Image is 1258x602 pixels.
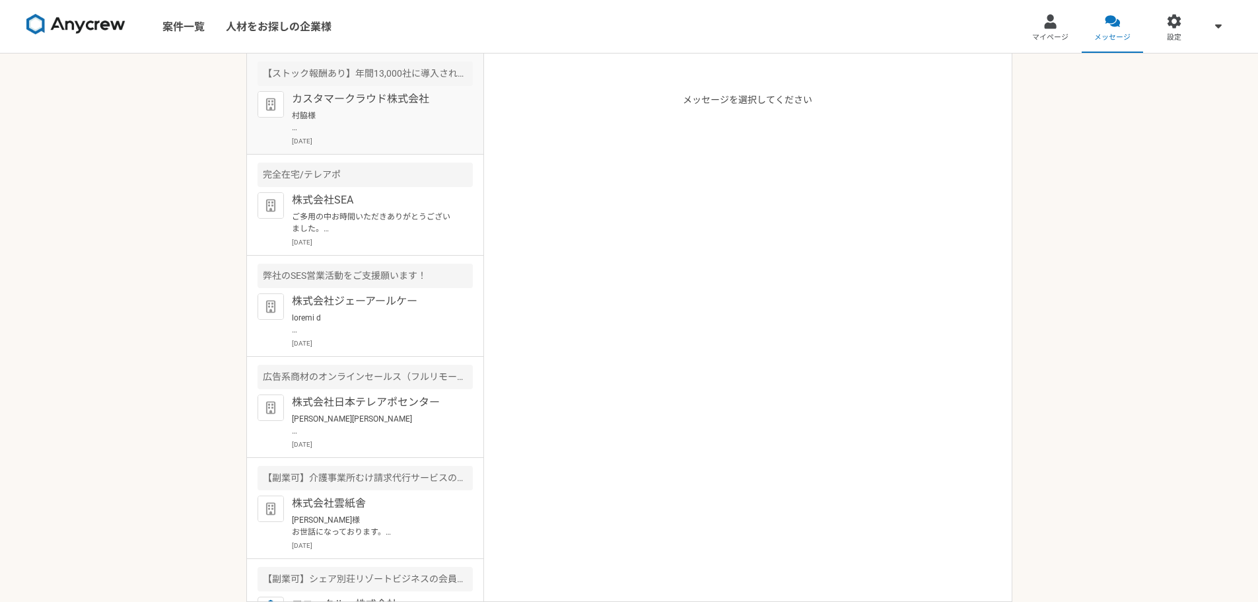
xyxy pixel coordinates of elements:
[292,514,455,538] p: [PERSON_NAME]様 お世話になっております。 先日は、カジュアル面談にご参加いただきまして、ありがとうございました。 ご希望の条件等につきまして、慎重に検討させていただいた結果、現時点...
[26,14,125,35] img: 8DqYSo04kwAAAAASUVORK5CYII=
[292,312,455,336] p: loremi d sitame、consecteturadipiscin。 elitseddoeiusmo、temporincididu。 ut、labo、ETDolore・magnaaliq、...
[292,192,455,208] p: 株式会社SEA
[292,293,455,309] p: 株式会社ジェーアールケー
[1032,32,1068,43] span: マイページ
[1167,32,1181,43] span: 設定
[292,136,473,146] p: [DATE]
[258,163,473,187] div: 完全在宅/テレアポ
[292,91,455,107] p: カスタマークラウド株式会社
[258,264,473,288] div: 弊社のSES営業活動をご支援願います！
[258,395,284,421] img: default_org_logo-42cde973f59100197ec2c8e796e4974ac8490bb5b08a0eb061ff975e4574aa76.png
[292,541,473,550] p: [DATE]
[1094,32,1131,43] span: メッセージ
[258,365,473,389] div: 広告系商材のオンラインセールス（フルリモート）募集
[292,395,455,410] p: 株式会社日本テレアポセンター
[258,496,284,522] img: default_org_logo-42cde973f59100197ec2c8e796e4974ac8490bb5b08a0eb061ff975e4574aa76.png
[258,466,473,490] div: 【副業可】介護事業所むけ請求代行サービスのインサイドセールス（フルリモート可）
[258,192,284,219] img: default_org_logo-42cde973f59100197ec2c8e796e4974ac8490bb5b08a0eb061ff975e4574aa76.png
[258,61,473,86] div: 【ストック報酬あり】年間13,000社に導入されたSaasのリード獲得のご依頼
[683,93,812,601] p: メッセージを選択してください
[292,237,473,247] p: [DATE]
[292,496,455,511] p: 株式会社雲紙舎
[258,293,284,320] img: default_org_logo-42cde973f59100197ec2c8e796e4974ac8490bb5b08a0eb061ff975e4574aa76.png
[292,439,473,449] p: [DATE]
[292,338,473,348] p: [DATE]
[292,211,455,235] p: ご多用の中お時間いただきありがとうございました。 引き続きどうぞよろしくお願いいたします。
[292,110,455,133] p: 村脇様 おせわになります。Katrus株式会社の[PERSON_NAME]と申します。 [DATE]14：00から予約させていただきました。 どうぞよろしくお願いいたします。
[258,91,284,118] img: default_org_logo-42cde973f59100197ec2c8e796e4974ac8490bb5b08a0eb061ff975e4574aa76.png
[292,413,455,437] p: [PERSON_NAME][PERSON_NAME] お世話になっております。 ご対応いただきありがとうございます。 当日は、どうぞよろしくお願いいたします。
[258,567,473,591] div: 【副業可】シェア別荘リゾートビジネスの会員募集 ToC入会営業（フルリモート可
